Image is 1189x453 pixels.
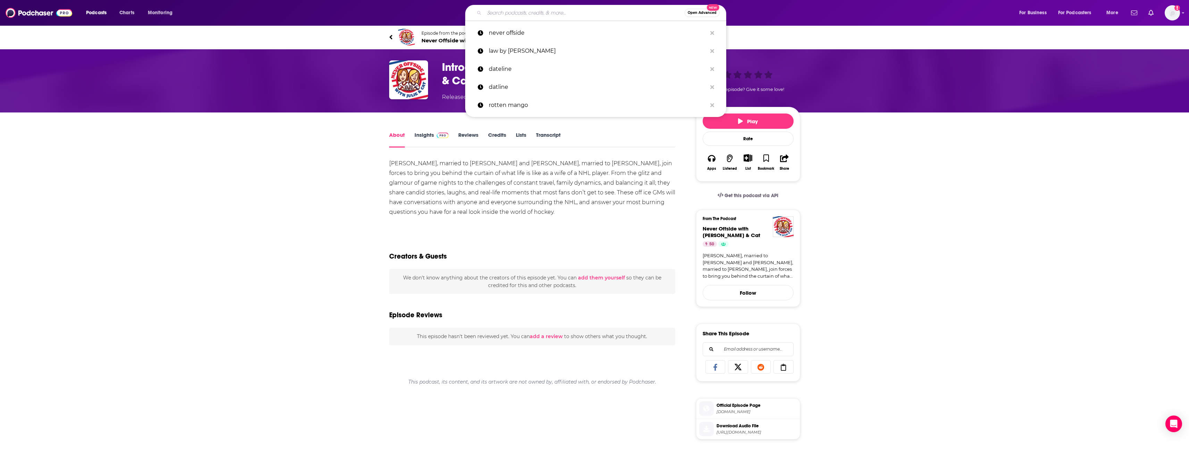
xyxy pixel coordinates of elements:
span: Download Audio File [717,423,797,429]
div: [PERSON_NAME], married to [PERSON_NAME] and [PERSON_NAME], married to [PERSON_NAME], join forces ... [389,159,676,217]
p: law by mike [489,42,707,60]
span: Open Advanced [688,11,717,15]
a: InsightsPodchaser Pro [415,132,449,148]
a: Show notifications dropdown [1146,7,1156,19]
img: User Profile [1165,5,1180,20]
span: audioboom.com [717,409,797,414]
p: never offside [489,24,707,42]
button: Show More Button [741,154,755,162]
img: Never Offside with Julie & Cat [398,29,415,45]
a: [PERSON_NAME], married to [PERSON_NAME] and [PERSON_NAME], married to [PERSON_NAME], join forces ... [703,252,794,279]
div: List [745,166,751,171]
a: Download Audio File[URL][DOMAIN_NAME] [699,422,797,436]
div: Search followers [703,342,794,356]
button: Listened [721,150,739,175]
button: open menu [1102,7,1127,18]
div: Bookmark [758,167,774,171]
a: 50 [703,241,717,247]
a: datline [465,78,726,96]
div: Rate [703,132,794,146]
a: never offside [465,24,726,42]
h1: Introducing Never Offside with Julie & Cat [442,60,685,87]
a: Never Offside with Julie & CatEpisode from the podcastNever Offside with [PERSON_NAME] & Cat50 [389,29,800,45]
div: This podcast, its content, and its artwork are not owned by, affiliated with, or endorsed by Podc... [389,373,676,391]
span: More [1106,8,1118,18]
div: Search podcasts, credits, & more... [472,5,733,21]
img: Podchaser Pro [437,133,449,138]
a: Lists [516,132,526,148]
div: Released [DATE] [442,93,486,101]
a: Share on X/Twitter [728,360,748,374]
h2: Creators & Guests [389,252,447,261]
button: Bookmark [757,150,775,175]
button: Show profile menu [1165,5,1180,20]
a: Transcript [536,132,561,148]
div: Show More ButtonList [739,150,757,175]
span: 50 [709,241,714,248]
p: datline [489,78,707,96]
a: Credits [488,132,506,148]
img: Podchaser - Follow, Share and Rate Podcasts [6,6,72,19]
a: Share on Reddit [751,360,771,374]
button: open menu [81,7,116,18]
button: Share [775,150,793,175]
span: New [707,4,719,11]
button: open menu [1014,7,1055,18]
img: Never Offside with Julie & Cat [773,216,794,237]
a: About [389,132,405,148]
a: Copy Link [773,360,794,374]
span: For Podcasters [1058,8,1091,18]
span: Never Offside with [PERSON_NAME] & Cat [421,37,551,44]
span: Play [738,118,758,125]
div: Open Intercom Messenger [1165,416,1182,432]
a: Official Episode Page[DOMAIN_NAME] [699,401,797,416]
span: Good episode? Give it some love! [712,87,784,92]
input: Email address or username... [709,343,788,356]
span: Get this podcast via API [725,193,778,199]
a: law by [PERSON_NAME] [465,42,726,60]
a: Charts [115,7,139,18]
button: add a review [530,333,563,340]
span: This episode hasn't been reviewed yet. You can to show others what you thought. [417,333,647,339]
img: Introducing Never Offside with Julie & Cat [389,60,428,99]
p: rotten mango [489,96,707,114]
span: Charts [119,8,134,18]
button: Play [703,114,794,129]
span: https://audioboom.com/posts/8634373.mp3?modified=1736443317&sid=5147830&source=rss [717,430,797,435]
button: Open AdvancedNew [685,9,720,17]
span: Episode from the podcast [421,31,551,36]
span: Never Offside with [PERSON_NAME] & Cat [703,225,760,238]
span: Podcasts [86,8,107,18]
div: Share [780,167,789,171]
a: rotten mango [465,96,726,114]
a: Reviews [458,132,478,148]
button: open menu [143,7,182,18]
a: Show notifications dropdown [1128,7,1140,19]
span: We don't know anything about the creators of this episode yet . You can so they can be credited f... [403,275,661,288]
a: Get this podcast via API [712,187,784,204]
span: Official Episode Page [717,402,797,409]
p: dateline [489,60,707,78]
div: Apps [707,167,716,171]
div: Listened [723,167,737,171]
a: Share on Facebook [705,360,726,374]
input: Search podcasts, credits, & more... [484,7,685,18]
button: Follow [703,285,794,300]
h3: Episode Reviews [389,311,442,319]
svg: Add a profile image [1174,5,1180,11]
span: For Business [1019,8,1047,18]
span: Logged in as mstotter [1165,5,1180,20]
h3: From The Podcast [703,216,788,221]
span: Monitoring [148,8,173,18]
a: Never Offside with Julie & Cat [703,225,760,238]
a: dateline [465,60,726,78]
button: open menu [1054,7,1102,18]
h3: Share This Episode [703,330,749,337]
button: Apps [703,150,721,175]
button: add them yourself [578,275,625,280]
